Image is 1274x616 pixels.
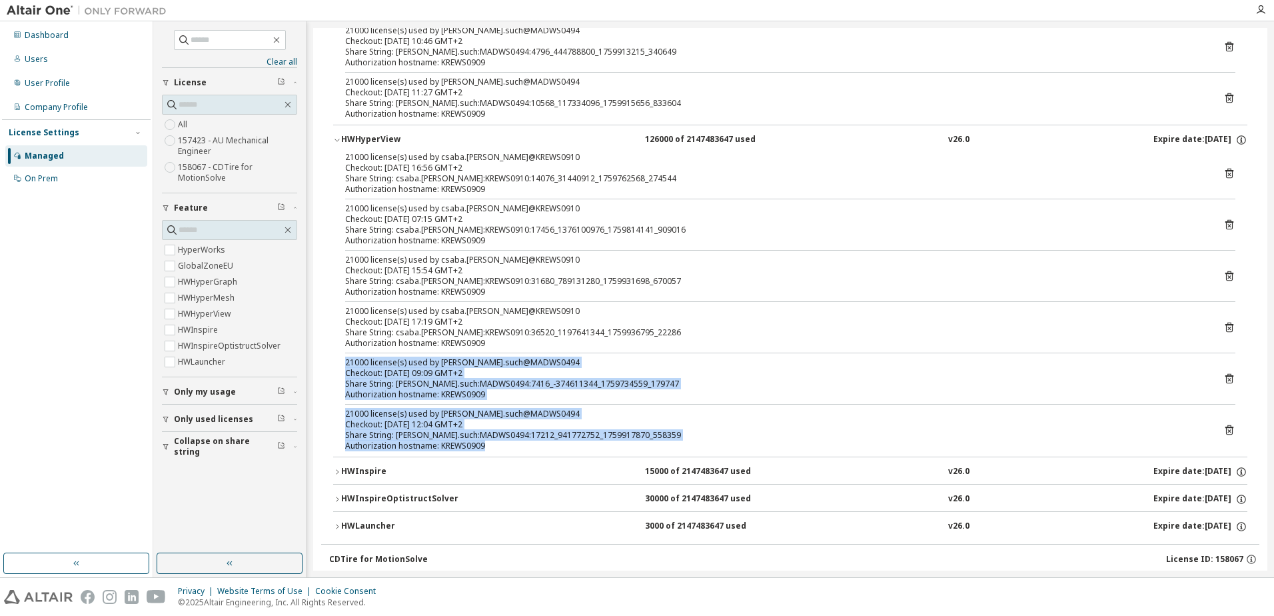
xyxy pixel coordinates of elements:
div: v26.0 [948,521,969,533]
div: 21000 license(s) used by csaba.[PERSON_NAME]@KREWS0910 [345,203,1203,214]
label: HWHyperView [178,306,233,322]
span: Clear filter [277,203,285,213]
label: 157423 - AU Mechanical Engineer [178,133,297,159]
div: v26.0 [948,134,969,146]
label: GlobalZoneEU [178,258,236,274]
label: HWInspireOptistructSolver [178,338,283,354]
div: On Prem [25,173,58,184]
img: instagram.svg [103,590,117,604]
p: © 2025 Altair Engineering, Inc. All Rights Reserved. [178,597,384,608]
div: Share String: [PERSON_NAME].such:MADWS0494:7416_-374611344_1759734559_179747 [345,379,1203,389]
div: Share String: csaba.[PERSON_NAME]:KREWS0910:14076_31440912_1759762568_274544 [345,173,1203,184]
div: CDTire for MotionSolve [329,554,428,565]
div: Checkout: [DATE] 17:19 GMT+2 [345,317,1203,327]
button: Feature [162,193,297,223]
div: Checkout: [DATE] 07:15 GMT+2 [345,214,1203,225]
span: Only my usage [174,387,236,397]
div: Checkout: [DATE] 10:46 GMT+2 [345,36,1203,47]
div: 21000 license(s) used by [PERSON_NAME].such@MADWS0494 [345,357,1203,368]
div: Share String: [PERSON_NAME].such:MADWS0494:17212_941772752_1759917870_558359 [345,430,1203,441]
div: Authorization hostname: KREWS0909 [345,109,1203,119]
div: Checkout: [DATE] 11:27 GMT+2 [345,87,1203,98]
span: Clear filter [277,77,285,88]
div: 15000 of 2147483647 used [645,466,765,478]
div: Expire date: [DATE] [1153,521,1247,533]
div: Authorization hostname: KREWS0909 [345,441,1203,451]
a: Clear all [162,57,297,67]
img: facebook.svg [81,590,95,604]
button: Collapse on share string [162,432,297,461]
span: Feature [174,203,208,213]
span: Clear filter [277,441,285,452]
div: User Profile [25,78,70,89]
div: Company Profile [25,102,88,113]
div: Authorization hostname: KREWS0909 [345,338,1203,349]
div: License Settings [9,127,79,138]
div: Share String: csaba.[PERSON_NAME]:KREWS0910:31680_789131280_1759931698_670057 [345,276,1203,287]
div: Managed [25,151,64,161]
img: altair_logo.svg [4,590,73,604]
label: All [178,117,190,133]
div: 3000 of 2147483647 used [645,521,765,533]
div: Expire date: [DATE] [1153,466,1247,478]
div: Dashboard [25,30,69,41]
div: 21000 license(s) used by [PERSON_NAME].such@MADWS0494 [345,77,1203,87]
label: HWHyperMesh [178,290,237,306]
div: v26.0 [948,466,969,478]
div: Authorization hostname: KREWS0909 [345,235,1203,246]
button: HWLauncher3000 of 2147483647 usedv26.0Expire date:[DATE] [333,512,1247,541]
div: Users [25,54,48,65]
div: 21000 license(s) used by [PERSON_NAME].such@MADWS0494 [345,409,1203,419]
img: Altair One [7,4,173,17]
span: Clear filter [277,387,285,397]
div: Authorization hostname: KREWS0909 [345,57,1203,68]
span: Clear filter [277,414,285,425]
div: Privacy [178,586,217,597]
div: Share String: csaba.[PERSON_NAME]:KREWS0910:36520_1197641344_1759936795_22286 [345,327,1203,338]
div: HWLauncher [341,521,461,533]
div: Checkout: [DATE] 12:04 GMT+2 [345,419,1203,430]
button: HWInspire15000 of 2147483647 usedv26.0Expire date:[DATE] [333,457,1247,487]
button: License [162,68,297,97]
div: v26.0 [948,493,969,505]
div: 30000 of 2147483647 used [645,493,765,505]
div: 126000 of 2147483647 used [645,134,765,146]
div: Authorization hostname: KREWS0909 [345,184,1203,195]
div: 21000 license(s) used by csaba.[PERSON_NAME]@KREWS0910 [345,152,1203,163]
div: Checkout: [DATE] 15:54 GMT+2 [345,265,1203,276]
span: Only used licenses [174,414,253,425]
div: Authorization hostname: KREWS0909 [345,287,1203,297]
img: linkedin.svg [125,590,139,604]
div: 21000 license(s) used by [PERSON_NAME].such@MADWS0494 [345,25,1203,36]
div: 21000 license(s) used by csaba.[PERSON_NAME]@KREWS0910 [345,255,1203,265]
button: HWInspireOptistructSolver30000 of 2147483647 usedv26.0Expire date:[DATE] [333,485,1247,514]
div: HWHyperView [341,134,461,146]
button: HWHyperView126000 of 2147483647 usedv26.0Expire date:[DATE] [333,125,1247,155]
div: Checkout: [DATE] 16:56 GMT+2 [345,163,1203,173]
div: Website Terms of Use [217,586,315,597]
div: Expire date: [DATE] [1153,493,1247,505]
img: youtube.svg [147,590,166,604]
label: HyperWorks [178,242,228,258]
div: Share String: [PERSON_NAME].such:MADWS0494:4796_444788800_1759913215_340649 [345,47,1203,57]
label: HWLauncher [178,354,228,370]
span: Collapse on share string [174,436,277,457]
label: HWInspire [178,322,221,338]
div: Cookie Consent [315,586,384,597]
div: Share String: [PERSON_NAME].such:MADWS0494:10568_117334096_1759915656_833604 [345,98,1203,109]
button: Only used licenses [162,405,297,434]
div: Authorization hostname: KREWS0909 [345,389,1203,400]
div: Share String: csaba.[PERSON_NAME]:KREWS0910:17456_1376100976_1759814141_909016 [345,225,1203,235]
label: 158067 - CDTire for MotionSolve [178,159,297,186]
span: License [174,77,207,88]
div: HWInspireOptistructSolver [341,493,461,505]
div: Checkout: [DATE] 09:09 GMT+2 [345,368,1203,379]
span: License ID: 158067 [1166,554,1243,565]
div: 21000 license(s) used by csaba.[PERSON_NAME]@KREWS0910 [345,306,1203,317]
label: HWHyperGraph [178,274,240,290]
button: CDTire for MotionSolveLicense ID: 158067 [329,545,1259,574]
div: HWInspire [341,466,461,478]
button: Only my usage [162,377,297,407]
div: Expire date: [DATE] [1153,134,1247,146]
